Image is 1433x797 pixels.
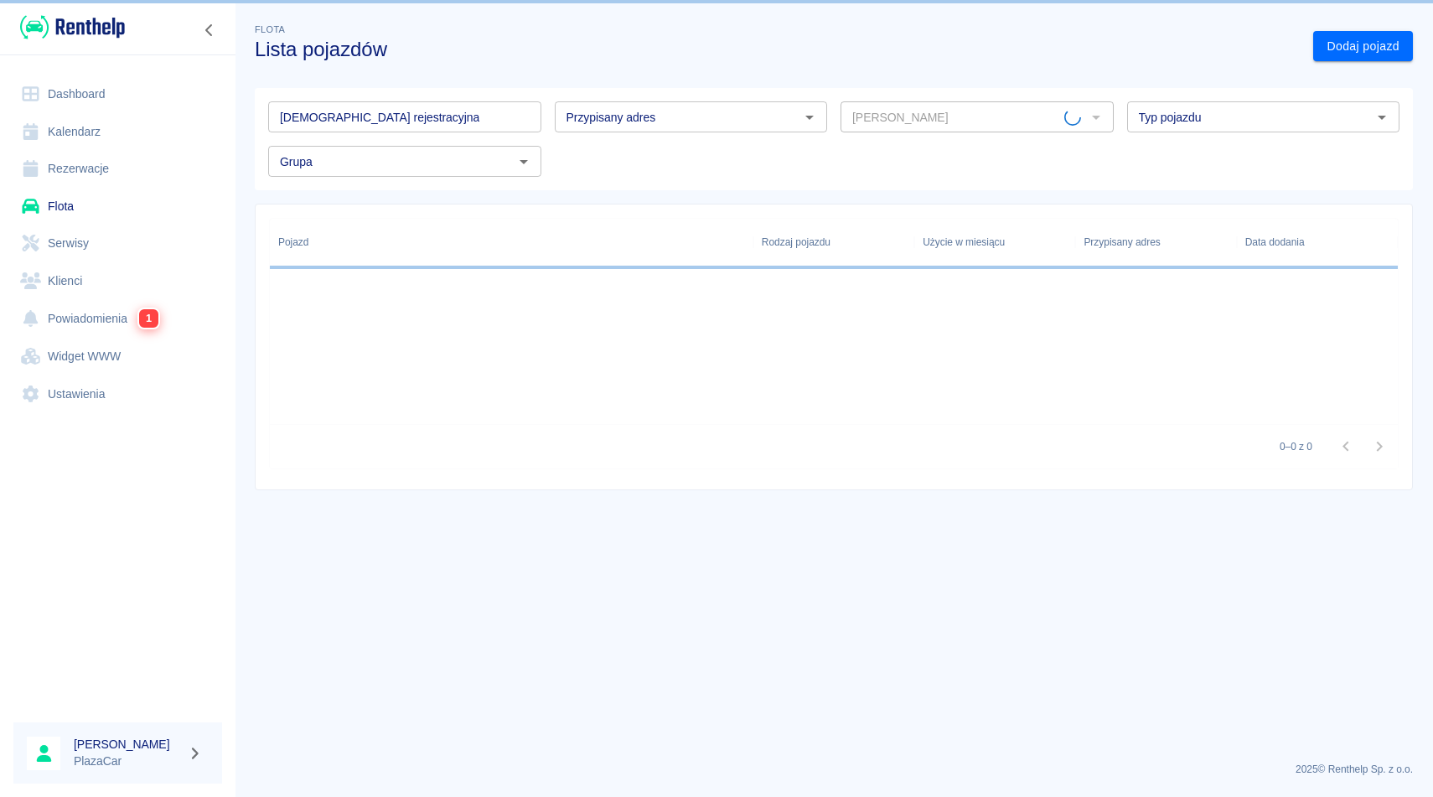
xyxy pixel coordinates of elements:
a: Dodaj pojazd [1313,31,1413,62]
div: Użycie w miesiącu [914,219,1075,266]
button: Otwórz [798,106,821,129]
a: Rezerwacje [13,150,222,188]
a: Serwisy [13,225,222,262]
div: Data dodania [1245,219,1305,266]
button: Otwórz [1370,106,1394,129]
span: 1 [139,309,158,328]
h3: Lista pojazdów [255,38,1300,61]
p: 0–0 z 0 [1280,439,1312,454]
p: 2025 © Renthelp Sp. z o.o. [255,762,1413,777]
img: Renthelp logo [20,13,125,41]
div: Użycie w miesiącu [923,219,1005,266]
button: Zwiń nawigację [197,19,222,41]
a: Kalendarz [13,113,222,151]
a: Powiadomienia1 [13,299,222,338]
div: Pojazd [278,219,308,266]
a: Dashboard [13,75,222,113]
div: Pojazd [270,219,753,266]
button: Otwórz [512,150,535,173]
div: Rodzaj pojazdu [753,219,914,266]
span: Flota [255,24,285,34]
a: Ustawienia [13,375,222,413]
div: Przypisany adres [1084,219,1160,266]
a: Klienci [13,262,222,300]
div: Przypisany adres [1075,219,1236,266]
h6: [PERSON_NAME] [74,736,181,753]
button: Sort [308,230,332,254]
div: Rodzaj pojazdu [762,219,830,266]
p: PlazaCar [74,753,181,770]
a: Renthelp logo [13,13,125,41]
div: Data dodania [1237,219,1398,266]
a: Widget WWW [13,338,222,375]
a: Flota [13,188,222,225]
